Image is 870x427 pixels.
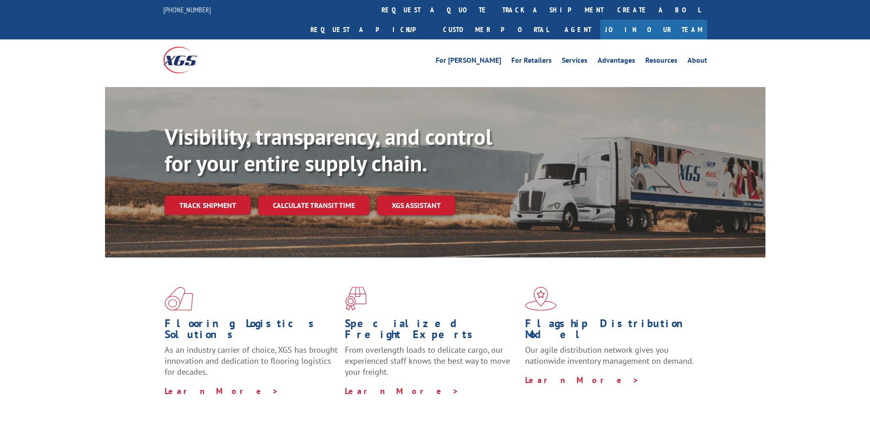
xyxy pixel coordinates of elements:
h1: Flooring Logistics Solutions [165,318,338,345]
img: xgs-icon-flagship-distribution-model-red [525,287,557,311]
a: Learn More > [525,375,639,385]
a: Agent [555,20,600,39]
p: From overlength loads to delicate cargo, our experienced staff knows the best way to move your fr... [345,345,518,385]
a: Track shipment [165,196,251,215]
a: [PHONE_NUMBER] [163,5,211,14]
a: Join Our Team [600,20,707,39]
a: Services [562,57,587,67]
a: About [687,57,707,67]
a: Advantages [598,57,635,67]
a: Request a pickup [304,20,436,39]
a: For [PERSON_NAME] [436,57,501,67]
a: Learn More > [345,386,459,396]
a: Calculate transit time [258,196,370,215]
a: Learn More > [165,386,279,396]
a: XGS ASSISTANT [377,196,455,215]
a: Customer Portal [436,20,555,39]
a: Resources [645,57,677,67]
img: xgs-icon-focused-on-flooring-red [345,287,366,311]
span: Our agile distribution network gives you nationwide inventory management on demand. [525,345,694,366]
span: As an industry carrier of choice, XGS has brought innovation and dedication to flooring logistics... [165,345,338,377]
h1: Flagship Distribution Model [525,318,698,345]
h1: Specialized Freight Experts [345,318,518,345]
b: Visibility, transparency, and control for your entire supply chain. [165,122,492,177]
a: For Retailers [511,57,552,67]
img: xgs-icon-total-supply-chain-intelligence-red [165,287,193,311]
